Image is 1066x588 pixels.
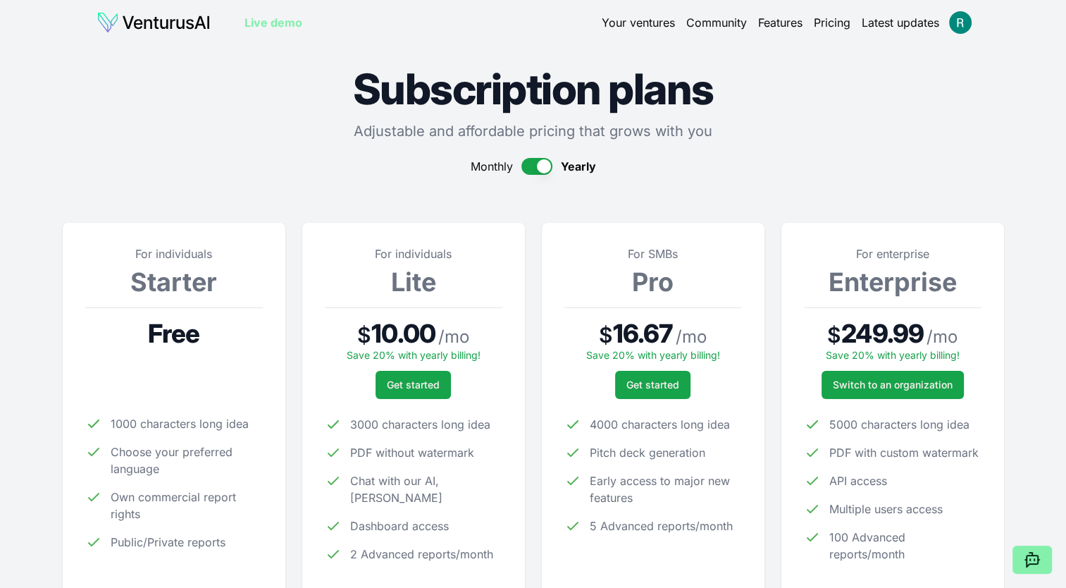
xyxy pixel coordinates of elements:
span: Save 20% with yearly billing! [347,349,481,361]
h3: Starter [85,268,263,296]
span: Multiple users access [829,501,943,517]
span: Chat with our AI, [PERSON_NAME] [350,472,502,506]
a: Switch to an organization [822,371,964,399]
span: 249.99 [841,319,924,348]
span: / mo [676,326,707,348]
span: Own commercial report rights [111,489,263,522]
p: For individuals [85,245,263,262]
span: 5 Advanced reports/month [590,517,733,534]
span: PDF with custom watermark [829,444,979,461]
span: 16.67 [613,319,674,348]
span: $ [599,322,613,348]
span: Save 20% with yearly billing! [586,349,720,361]
span: / mo [926,326,957,348]
img: logo [97,11,211,34]
span: PDF without watermark [350,444,474,461]
p: For SMBs [564,245,742,262]
span: Public/Private reports [111,534,225,551]
p: For enterprise [804,245,981,262]
h3: Enterprise [804,268,981,296]
button: Get started [615,371,690,399]
h3: Lite [325,268,502,296]
span: Get started [387,378,440,392]
span: $ [827,322,841,348]
span: Pitch deck generation [590,444,705,461]
a: Community [686,14,747,31]
span: 2 Advanced reports/month [350,546,493,563]
p: For individuals [325,245,502,262]
img: ACg8ocIzoXHrAtvS1xKRv-R1jlp5URXepq1JSSd0e0dg5snUyfBWbg=s96-c [949,11,972,34]
span: Get started [626,378,679,392]
span: $ [357,322,371,348]
a: Live demo [244,14,302,31]
span: Choose your preferred language [111,443,263,477]
span: Save 20% with yearly billing! [826,349,960,361]
span: 4000 characters long idea [590,416,730,433]
span: Early access to major new features [590,472,742,506]
p: Adjustable and affordable pricing that grows with you [63,121,1004,141]
button: Get started [376,371,451,399]
span: 3000 characters long idea [350,416,490,433]
span: / mo [438,326,469,348]
h3: Pro [564,268,742,296]
span: 5000 characters long idea [829,416,969,433]
a: Features [758,14,802,31]
span: Dashboard access [350,517,449,534]
span: API access [829,472,887,489]
a: Your ventures [602,14,675,31]
a: Latest updates [862,14,939,31]
a: Pricing [814,14,850,31]
span: Monthly [471,158,513,175]
span: 10.00 [371,319,435,348]
span: 100 Advanced reports/month [829,529,981,563]
span: Free [148,319,199,348]
span: Yearly [561,158,596,175]
h1: Subscription plans [63,68,1004,110]
span: 1000 characters long idea [111,415,249,432]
